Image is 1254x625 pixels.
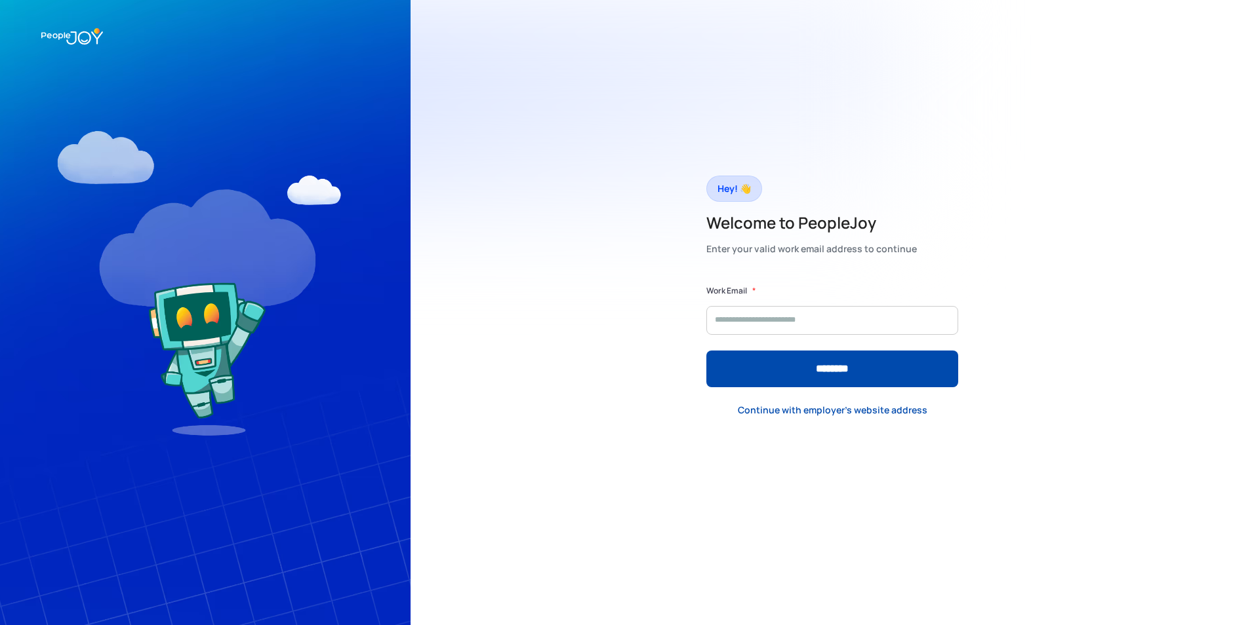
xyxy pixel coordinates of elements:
[727,397,938,424] a: Continue with employer's website address
[706,284,958,387] form: Form
[738,404,927,417] div: Continue with employer's website address
[706,212,917,233] h2: Welcome to PeopleJoy
[718,180,751,198] div: Hey! 👋
[706,240,917,258] div: Enter your valid work email address to continue
[706,284,747,297] label: Work Email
